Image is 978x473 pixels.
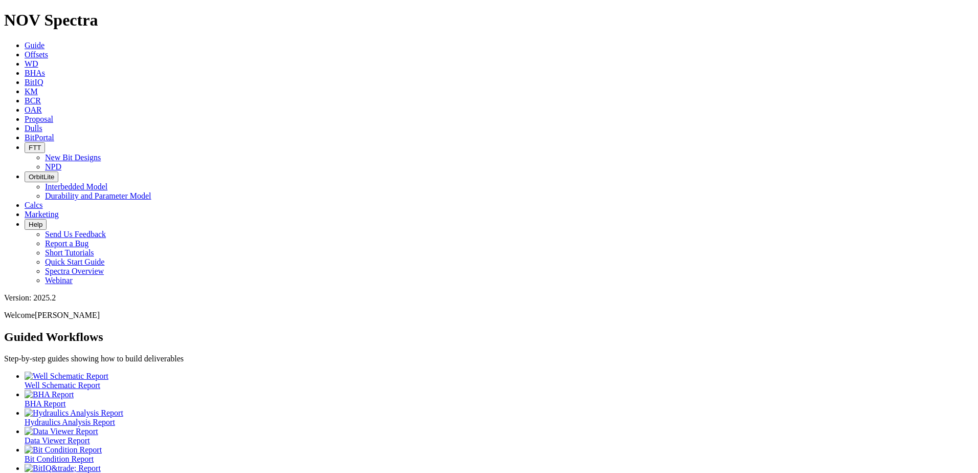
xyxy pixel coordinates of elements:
a: Quick Start Guide [45,257,104,266]
p: Welcome [4,311,974,320]
img: BHA Report [25,390,74,399]
a: Proposal [25,115,53,123]
a: Durability and Parameter Model [45,191,151,200]
a: Offsets [25,50,48,59]
a: BCR [25,96,41,105]
a: BHAs [25,69,45,77]
button: FTT [25,142,45,153]
h2: Guided Workflows [4,330,974,344]
a: Well Schematic Report Well Schematic Report [25,372,974,390]
a: BitIQ [25,78,43,87]
a: Send Us Feedback [45,230,106,239]
h1: NOV Spectra [4,11,974,30]
a: New Bit Designs [45,153,101,162]
span: Hydraulics Analysis Report [25,418,115,426]
a: Interbedded Model [45,182,107,191]
span: FTT [29,144,41,152]
span: OrbitLite [29,173,54,181]
button: OrbitLite [25,171,58,182]
span: BHA Report [25,399,65,408]
img: Hydraulics Analysis Report [25,408,123,418]
a: Report a Bug [45,239,88,248]
img: Data Viewer Report [25,427,98,436]
span: Data Viewer Report [25,436,90,445]
a: Data Viewer Report Data Viewer Report [25,427,974,445]
a: NPD [45,162,61,171]
span: Bit Condition Report [25,455,94,463]
a: KM [25,87,38,96]
img: BitIQ&trade; Report [25,464,101,473]
div: Version: 2025.2 [4,293,974,303]
p: Step-by-step guides showing how to build deliverables [4,354,974,363]
a: Calcs [25,201,43,209]
span: Well Schematic Report [25,381,100,390]
a: OAR [25,105,42,114]
a: Hydraulics Analysis Report Hydraulics Analysis Report [25,408,974,426]
a: Short Tutorials [45,248,94,257]
a: Guide [25,41,45,50]
a: BitPortal [25,133,54,142]
a: Webinar [45,276,73,285]
img: Bit Condition Report [25,445,102,455]
button: Help [25,219,47,230]
span: [PERSON_NAME] [35,311,100,319]
img: Well Schematic Report [25,372,108,381]
a: Dulls [25,124,42,133]
span: Help [29,221,42,228]
a: BHA Report BHA Report [25,390,974,408]
a: Marketing [25,210,59,219]
a: Bit Condition Report Bit Condition Report [25,445,974,463]
a: Spectra Overview [45,267,104,275]
a: WD [25,59,38,68]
